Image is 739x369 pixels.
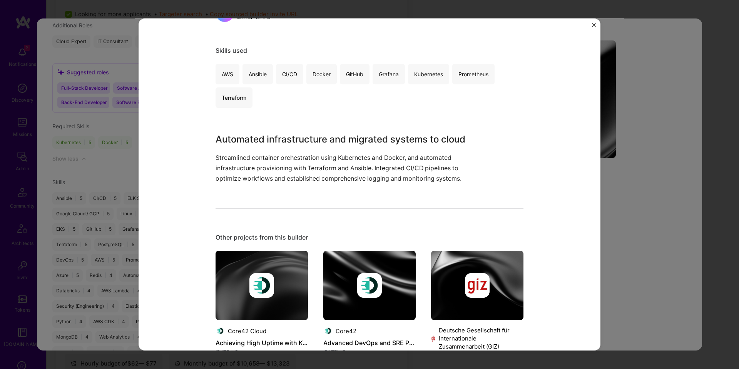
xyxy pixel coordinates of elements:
img: Company logo [249,273,274,298]
img: Company logo [323,326,333,335]
div: Terraform [216,87,252,108]
div: Docker [306,64,337,84]
div: Skills used [216,47,523,55]
div: Deutsche Gesellschaft für Internationale Zusammenarbeit (GIZ) [439,326,523,351]
div: Other projects from this builder [216,233,523,242]
img: Company logo [465,273,490,298]
div: Kubernetes [408,64,449,84]
div: CI/CD [276,64,303,84]
h3: Automated infrastructure and migrated systems to cloud [216,133,466,146]
div: Ansible [242,64,273,84]
img: Company logo [431,334,436,343]
h4: Advanced DevOps and SRE Practices [323,338,416,348]
div: Core42 [336,327,356,335]
div: [DATE] - Present [323,348,416,356]
img: Company logo [216,326,225,335]
p: Streamlined container orchestration using Kubernetes and Docker, and automated infrastructure pro... [216,153,466,184]
img: cover [216,251,308,320]
h4: Achieving High Uptime with Kubernetes [216,338,308,348]
img: cover [431,251,523,320]
button: Close [592,23,596,31]
div: Core42 Cloud [228,327,266,335]
div: AWS [216,64,239,84]
div: [DATE] - Present [216,348,308,356]
img: Company logo [357,273,382,298]
div: Grafana [373,64,405,84]
div: GitHub [340,64,369,84]
div: Prometheus [452,64,495,84]
img: cover [323,251,416,320]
